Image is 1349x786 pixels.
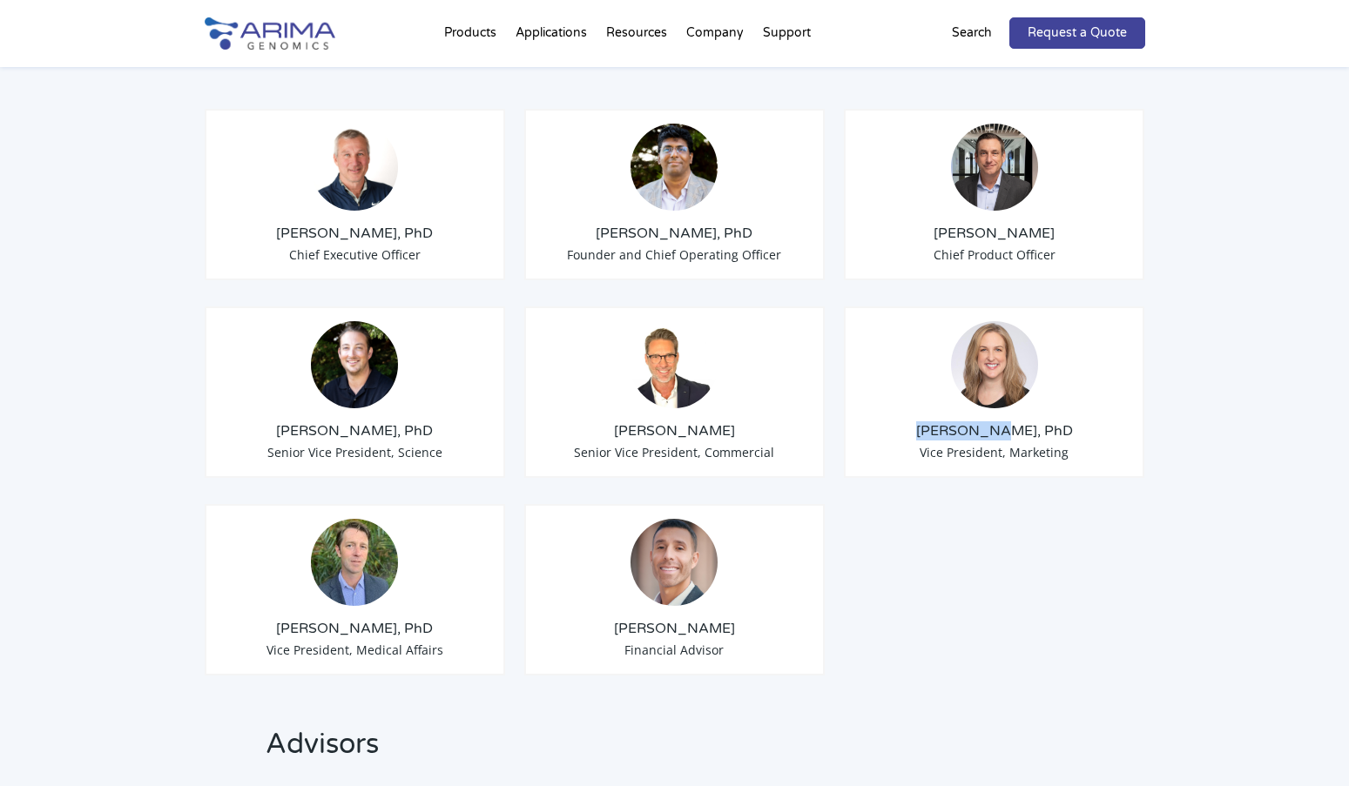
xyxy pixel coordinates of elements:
[631,124,718,211] img: Sid-Selvaraj_Arima-Genomics.png
[951,124,1038,211] img: Chris-Roberts.jpg
[859,224,1130,243] h3: [PERSON_NAME]
[934,246,1056,263] span: Chief Product Officer
[631,321,718,408] img: David-Duvall-Headshot.jpg
[266,725,649,777] h2: Advisors
[289,246,421,263] span: Chief Executive Officer
[1009,17,1145,49] a: Request a Quote
[311,519,398,606] img: 1632501909860.jpeg
[624,642,724,658] span: Financial Advisor
[951,321,1038,408] img: 19364919-cf75-45a2-a608-1b8b29f8b955.jpg
[952,22,992,44] p: Search
[631,519,718,606] img: A.-Seltser-Headshot.jpeg
[539,224,811,243] h3: [PERSON_NAME], PhD
[574,444,774,460] span: Senior Vice President, Commercial
[219,224,491,243] h3: [PERSON_NAME], PhD
[539,619,811,638] h3: [PERSON_NAME]
[205,17,335,50] img: Arima-Genomics-logo
[267,444,442,460] span: Senior Vice President, Science
[859,421,1130,440] h3: [PERSON_NAME], PhD
[311,124,398,211] img: Tom-Willis.jpg
[219,619,491,638] h3: [PERSON_NAME], PhD
[219,421,491,440] h3: [PERSON_NAME], PhD
[539,421,811,440] h3: [PERSON_NAME]
[311,321,398,408] img: Anthony-Schmitt_Arima-Genomics.png
[567,246,781,263] span: Founder and Chief Operating Officer
[266,642,443,658] span: Vice President, Medical Affairs
[920,444,1069,460] span: Vice President, Marketing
